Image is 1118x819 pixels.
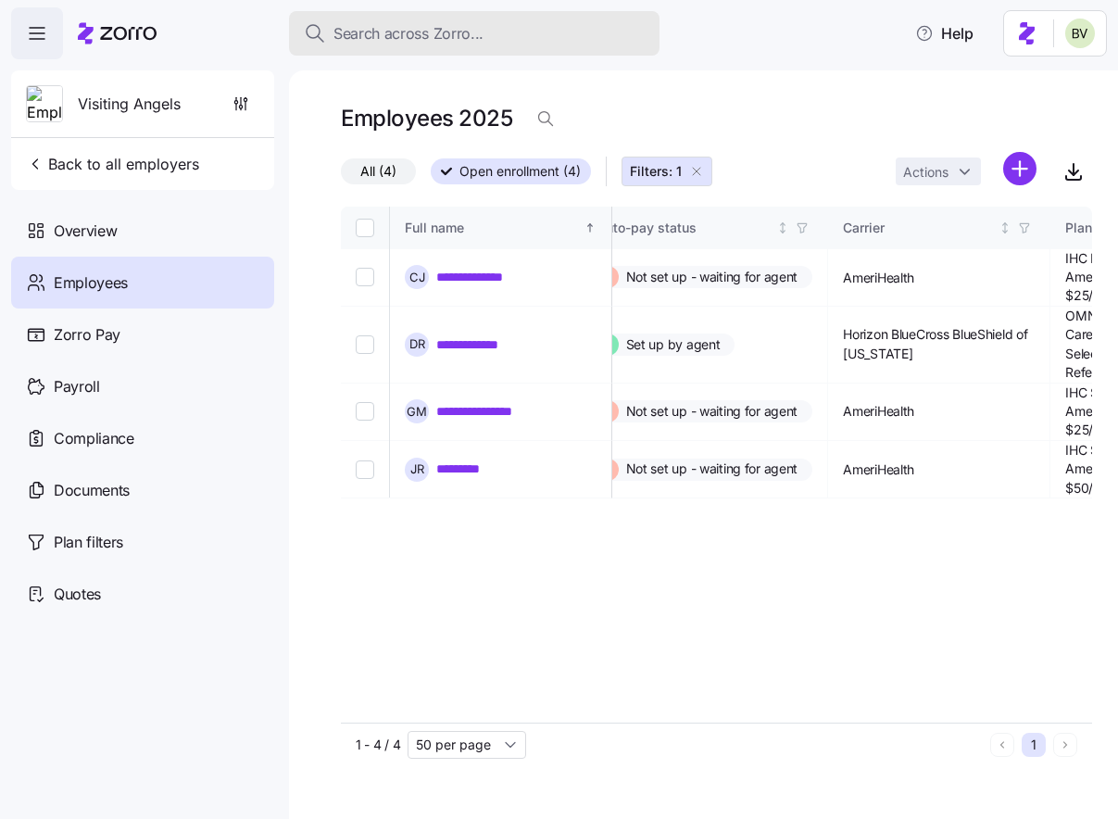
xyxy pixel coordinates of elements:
[11,360,274,412] a: Payroll
[11,309,274,360] a: Zorro Pay
[54,323,120,346] span: Zorro Pay
[843,218,995,238] div: Carrier
[843,325,1035,363] span: Horizon BlueCross BlueShield of [US_STATE]
[626,402,798,421] span: Not set up - waiting for agent
[11,205,274,257] a: Overview
[407,406,427,418] span: G M
[626,268,798,286] span: Not set up - waiting for agent
[26,153,199,175] span: Back to all employers
[356,219,374,237] input: Select all records
[11,568,274,620] a: Quotes
[333,22,484,45] span: Search across Zorro...
[410,463,424,475] span: J R
[843,460,914,479] span: AmeriHealth
[390,207,612,249] th: Full nameSorted ascending
[11,257,274,309] a: Employees
[54,479,130,502] span: Documents
[356,335,374,354] input: Select record 2
[54,375,100,398] span: Payroll
[54,531,123,554] span: Plan filters
[54,220,117,243] span: Overview
[11,516,274,568] a: Plan filters
[626,335,721,354] span: Set up by agent
[356,402,374,421] input: Select record 3
[843,269,914,287] span: AmeriHealth
[78,93,181,116] span: Visiting Angels
[843,402,914,421] span: AmeriHealth
[626,460,798,478] span: Not set up - waiting for agent
[289,11,659,56] button: Search across Zorro...
[409,271,425,283] span: C J
[11,464,274,516] a: Documents
[776,221,789,234] div: Not sorted
[459,159,581,183] span: Open enrollment (4)
[360,159,396,183] span: All (4)
[584,221,597,234] div: Sorted ascending
[1022,733,1046,757] button: 1
[356,736,400,754] span: 1 - 4 / 4
[54,271,128,295] span: Employees
[582,207,829,249] th: Auto-pay statusNot sorted
[1065,19,1095,48] img: 676487ef2089eb4995defdc85707b4f5
[1053,733,1077,757] button: Next page
[1003,152,1036,185] svg: add icon
[19,145,207,183] button: Back to all employers
[630,162,682,181] span: Filters: 1
[622,157,712,186] button: Filters: 1
[27,86,62,123] img: Employer logo
[356,460,374,479] input: Select record 4
[999,221,1011,234] div: Not sorted
[54,583,101,606] span: Quotes
[597,218,773,238] div: Auto-pay status
[990,733,1014,757] button: Previous page
[11,412,274,464] a: Compliance
[828,207,1050,249] th: CarrierNot sorted
[915,22,974,44] span: Help
[896,157,981,185] button: Actions
[903,166,948,179] span: Actions
[341,104,512,132] h1: Employees 2025
[900,15,988,52] button: Help
[54,427,134,450] span: Compliance
[405,218,581,238] div: Full name
[409,338,425,350] span: D R
[356,268,374,286] input: Select record 1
